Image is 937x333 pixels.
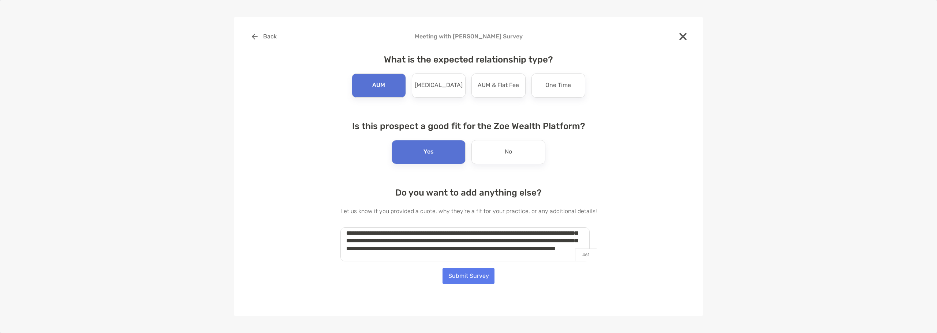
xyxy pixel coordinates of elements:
[340,188,597,198] h4: Do you want to add anything else?
[246,29,282,45] button: Back
[423,146,434,158] p: Yes
[575,249,597,261] p: 461
[372,80,385,91] p: AUM
[340,54,597,65] h4: What is the expected relationship type?
[505,146,512,158] p: No
[252,34,258,39] img: button icon
[545,80,571,91] p: One Time
[478,80,519,91] p: AUM & Flat Fee
[246,33,691,40] h4: Meeting with [PERSON_NAME] Survey
[679,33,687,40] img: close modal
[443,268,494,284] button: Submit Survey
[415,80,463,91] p: [MEDICAL_DATA]
[340,207,597,216] p: Let us know if you provided a quote, why they're a fit for your practice, or any additional details!
[340,121,597,131] h4: Is this prospect a good fit for the Zoe Wealth Platform?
